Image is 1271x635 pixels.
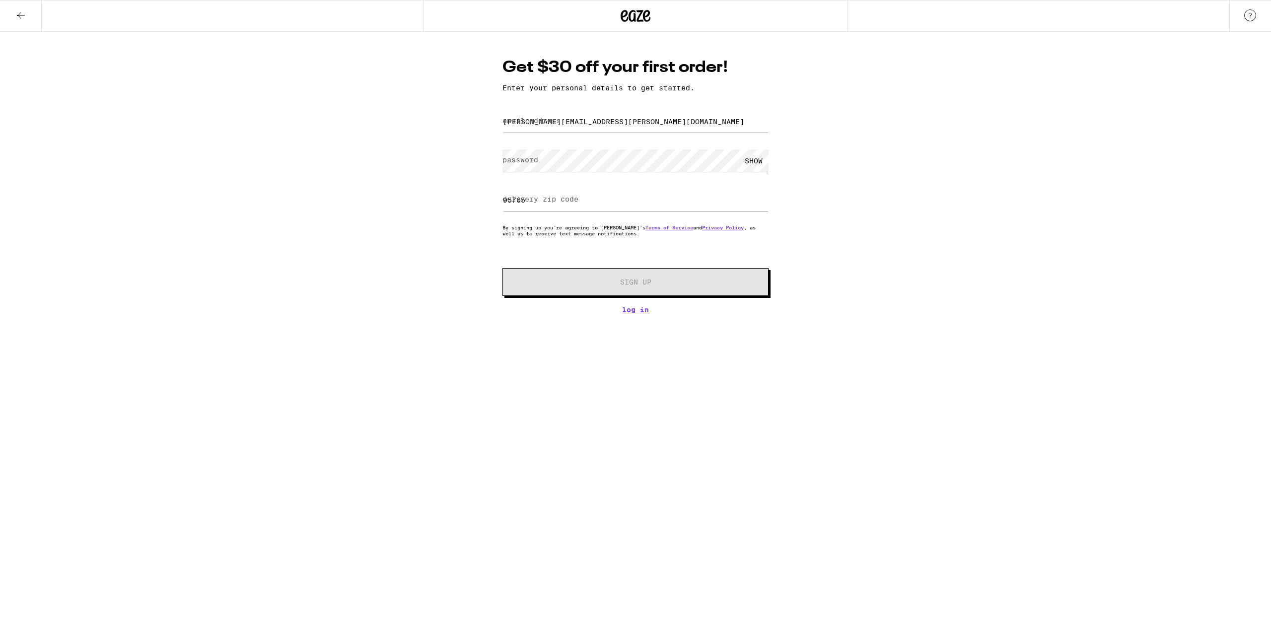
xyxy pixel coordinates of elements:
span: Help [22,7,43,16]
a: Terms of Service [645,224,693,230]
a: Log In [502,306,769,314]
p: By signing up you're agreeing to [PERSON_NAME]'s and , as well as to receive text message notific... [502,224,769,236]
span: Sign Up [620,279,651,285]
label: delivery zip code [502,195,578,203]
p: Enter your personal details to get started. [502,84,769,92]
h1: Get $30 off your first order! [502,57,769,79]
div: SHOW [739,149,769,172]
input: delivery zip code [502,189,769,211]
label: password [502,156,538,164]
a: Privacy Policy [702,224,744,230]
label: email address [502,117,561,125]
input: email address [502,110,769,133]
button: Sign Up [502,268,769,296]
